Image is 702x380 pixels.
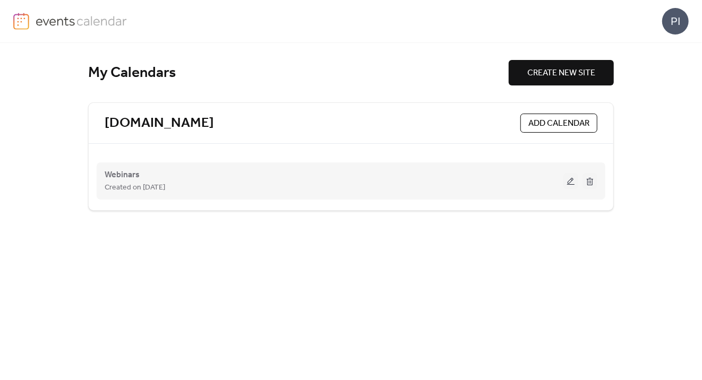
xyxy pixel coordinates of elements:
[105,115,214,132] a: [DOMAIN_NAME]
[528,117,589,130] span: ADD CALENDAR
[105,169,140,182] span: Webinars
[105,182,165,194] span: Created on [DATE]
[662,8,689,34] div: PI
[105,172,140,178] a: Webinars
[88,64,509,82] div: My Calendars
[527,67,595,80] span: CREATE NEW SITE
[36,13,127,29] img: logo-type
[520,114,597,133] button: ADD CALENDAR
[13,13,29,30] img: logo
[509,60,614,85] button: CREATE NEW SITE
